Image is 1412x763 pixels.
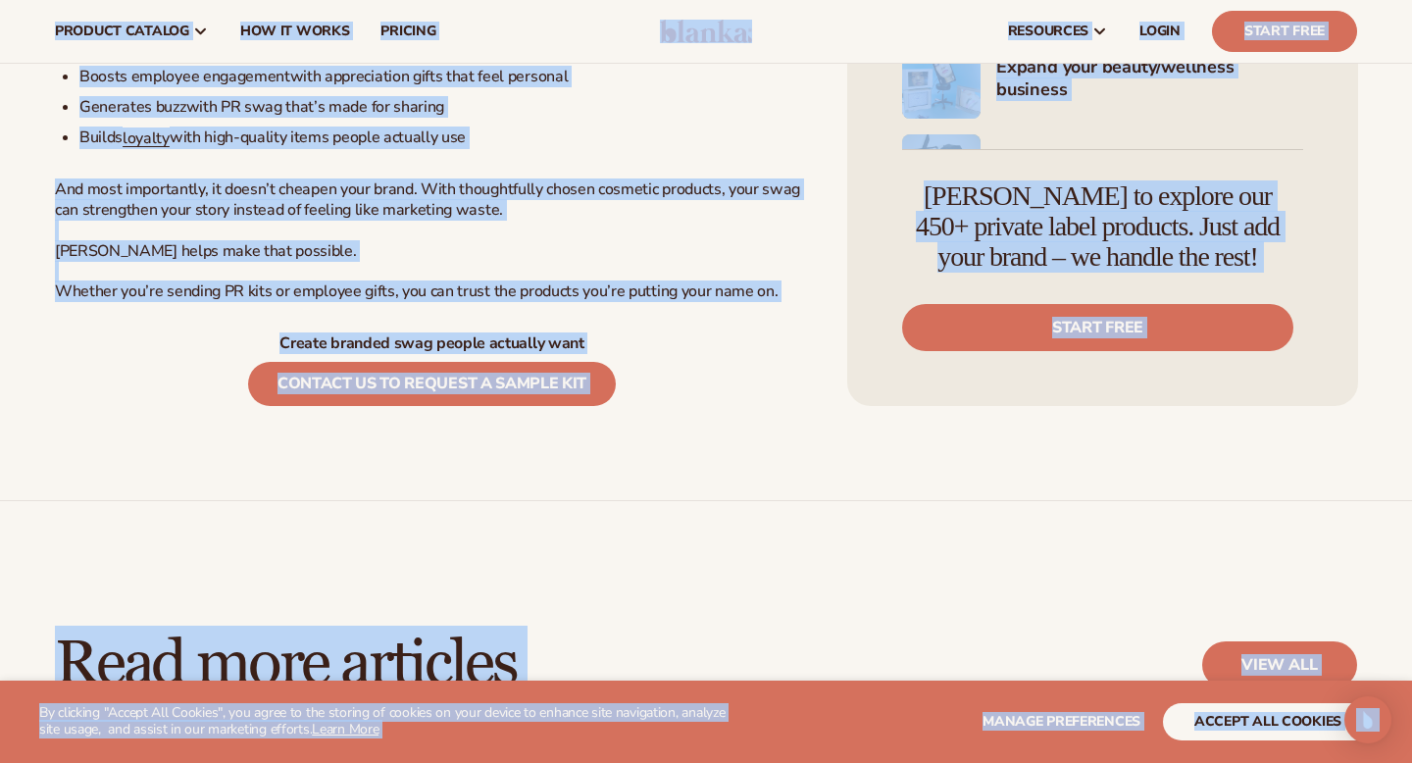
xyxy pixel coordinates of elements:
h4: [PERSON_NAME] to explore our 450+ private label products. Just add your brand – we handle the rest! [902,182,1293,273]
a: Contact us to request a sample kit [248,362,616,406]
a: Learn More [312,720,378,738]
h2: Read more articles [55,632,516,697]
button: Manage preferences [983,703,1140,740]
span: with appreciation gifts that feel personal [290,66,569,87]
img: Shopify Image 5 [902,135,981,214]
strong: Create branded swag people actually want [279,332,583,354]
a: loyalty [123,127,170,149]
span: Whether you’re sending PR kits or employee gifts, you can trust the products you’re putting your ... [55,280,778,302]
span: Manage preferences [983,712,1140,731]
span: product catalog [55,24,189,39]
span: with high-quality items people actually use [170,127,466,148]
span: And most importantly, it doesn’t cheapen your brand. With thoughtfully chosen cosmetic products, ... [55,178,800,221]
a: Shopify Image 4 Expand your beauty/wellness business [902,41,1303,120]
a: Shopify Image 5 Marketing your beauty and wellness brand 101 [902,135,1303,214]
button: accept all cookies [1163,703,1373,740]
span: pricing [380,24,435,39]
span: with PR swag that’s made for sharing [186,96,444,118]
a: view all [1202,641,1357,688]
span: Builds [79,127,123,148]
img: Shopify Image 4 [902,41,981,120]
span: [PERSON_NAME] helps make that possible. [55,240,357,262]
div: Open Intercom Messenger [1344,696,1391,743]
span: resources [1008,24,1088,39]
span: LOGIN [1139,24,1181,39]
span: Generates buzz [79,96,186,118]
a: Start Free [1212,11,1357,52]
span: Boosts employee engagement [79,66,290,87]
a: Start free [902,304,1293,351]
p: By clicking "Accept All Cookies", you agree to the storing of cookies on your device to enhance s... [39,705,737,738]
span: How It Works [240,24,350,39]
img: logo [660,20,753,43]
h4: Expand your beauty/wellness business [996,56,1303,104]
